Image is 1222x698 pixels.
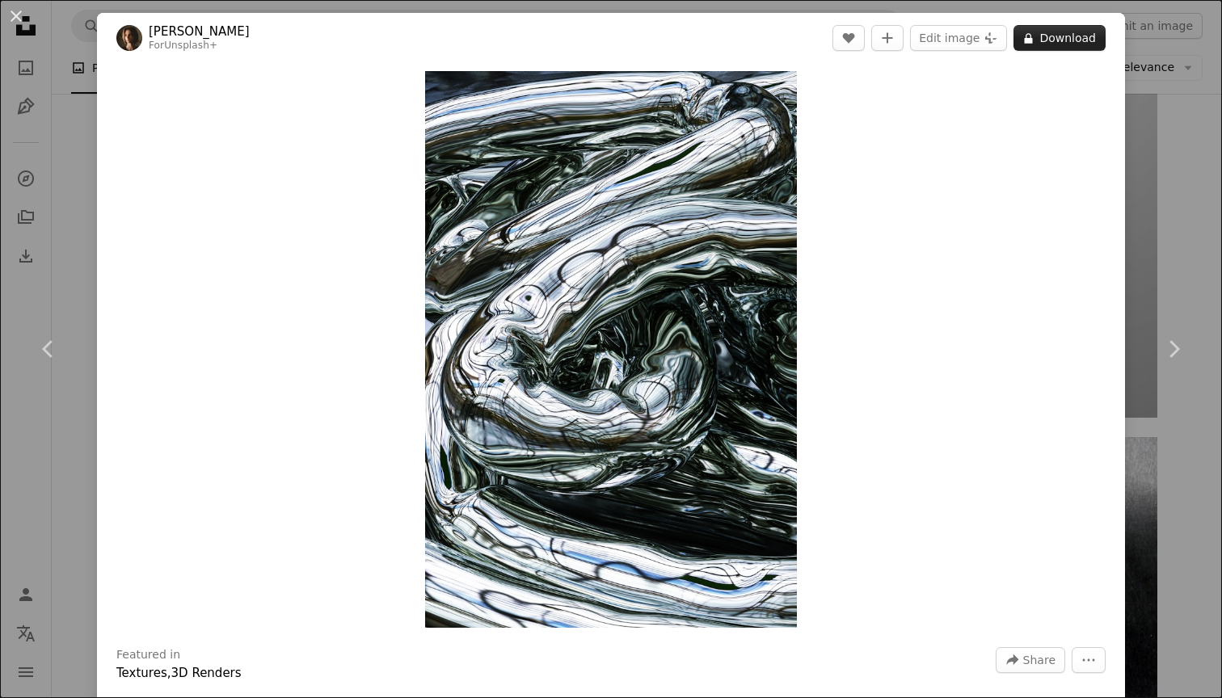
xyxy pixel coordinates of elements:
span: , [167,666,171,680]
a: Next [1125,271,1222,427]
button: Add to Collection [871,25,904,51]
a: [PERSON_NAME] [149,23,250,40]
h3: Featured in [116,647,180,663]
button: Like [832,25,865,51]
img: a close up of a black and white abstract painting [425,71,796,628]
img: Go to Alex Shuper's profile [116,25,142,51]
button: Download [1013,25,1106,51]
div: For [149,40,250,53]
span: Share [1023,648,1056,672]
a: 3D Renders [171,666,242,680]
button: More Actions [1072,647,1106,673]
a: Unsplash+ [164,40,217,51]
a: Textures [116,666,167,680]
button: Share this image [996,647,1065,673]
button: Edit image [910,25,1007,51]
button: Zoom in on this image [425,71,796,628]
